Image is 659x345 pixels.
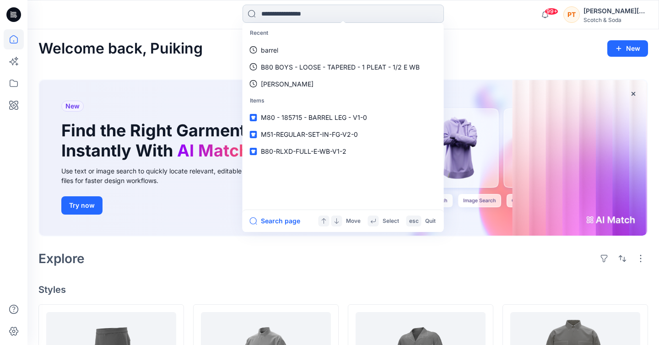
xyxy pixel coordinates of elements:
[383,216,399,226] p: Select
[244,92,442,109] p: Items
[346,216,361,226] p: Move
[261,130,358,138] span: M51-REGULAR-SET-IN-FG-V2-0
[244,126,442,143] a: M51-REGULAR-SET-IN-FG-V2-0
[261,62,420,72] p: B80 BOYS - LOOSE - TAPERED - 1 PLEAT - 1/2 E WB
[563,6,580,23] div: PT
[261,45,278,55] p: barrel
[244,75,442,92] a: [PERSON_NAME]
[244,143,442,160] a: B80-RLXD-FULL-E-WB-V1-2
[38,40,203,57] h2: Welcome back, Puiking
[261,147,346,155] span: B80-RLXD-FULL-E-WB-V1-2
[177,140,249,161] span: AI Match
[244,59,442,75] a: B80 BOYS - LOOSE - TAPERED - 1 PLEAT - 1/2 E WB
[61,166,267,185] div: Use text or image search to quickly locate relevant, editable .bw files for faster design workflows.
[244,25,442,42] p: Recent
[244,42,442,59] a: barrel
[409,216,419,226] p: esc
[250,216,300,226] button: Search page
[607,40,648,57] button: New
[261,79,313,89] p: Clark
[61,121,254,160] h1: Find the Right Garment Instantly With
[583,16,648,23] div: Scotch & Soda
[425,216,436,226] p: Quit
[61,196,103,215] button: Try now
[583,5,648,16] div: [PERSON_NAME][MEDICAL_DATA]
[38,251,85,266] h2: Explore
[261,113,367,121] span: M80 - 185715 - BARREL LEG - V1-0
[244,109,442,126] a: M80 - 185715 - BARREL LEG - V1-0
[545,8,558,15] span: 99+
[65,101,80,112] span: New
[38,284,648,295] h4: Styles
